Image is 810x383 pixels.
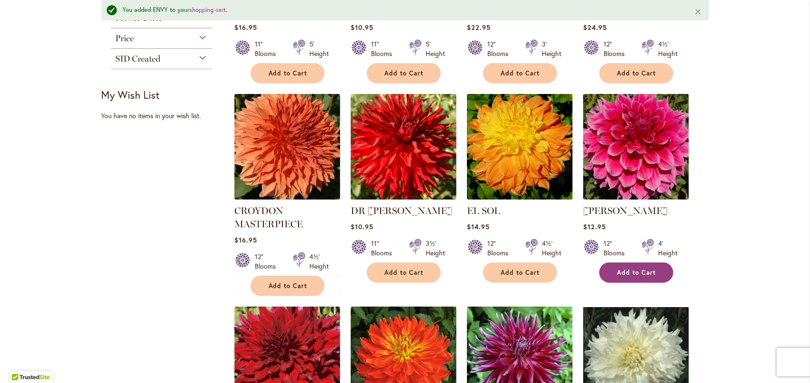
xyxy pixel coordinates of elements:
[599,262,673,283] button: Add to Cart
[234,23,257,32] span: $16.95
[467,222,490,231] span: $14.95
[309,252,329,271] div: 4½' Height
[234,193,340,202] a: CROYDON MASTERPIECE
[116,54,161,64] span: SID Created
[467,193,573,202] a: EL SOL
[542,39,561,58] div: 3' Height
[658,39,678,58] div: 4½' Height
[367,63,441,84] button: Add to Cart
[501,269,540,277] span: Add to Cart
[234,235,257,244] span: $16.95
[351,193,456,202] a: DR LES
[123,6,680,15] div: You added ENVY to your .
[483,63,557,84] button: Add to Cart
[385,269,424,277] span: Add to Cart
[467,23,491,32] span: $22.95
[583,222,606,231] span: $12.95
[542,239,561,258] div: 4½' Height
[309,39,329,58] div: 5' Height
[604,239,630,258] div: 12" Blooms
[617,69,656,77] span: Add to Cart
[269,282,307,290] span: Add to Cart
[483,262,557,283] button: Add to Cart
[426,39,445,58] div: 5' Height
[487,39,514,58] div: 12" Blooms
[251,63,325,84] button: Add to Cart
[102,111,228,121] div: You have no items in your wish list.
[583,23,607,32] span: $24.95
[190,6,226,14] a: shopping cart
[487,239,514,258] div: 12" Blooms
[351,94,456,200] img: DR LES
[234,94,340,200] img: CROYDON MASTERPIECE
[467,94,573,200] img: EL SOL
[255,252,281,271] div: 12" Blooms
[467,205,500,216] a: EL SOL
[617,269,656,277] span: Add to Cart
[599,63,673,84] button: Add to Cart
[351,23,373,32] span: $10.95
[426,239,445,258] div: 3½' Height
[102,88,160,102] strong: My Wish List
[7,349,34,376] iframe: Launch Accessibility Center
[234,205,303,230] a: CROYDON MASTERPIECE
[351,205,452,216] a: DR [PERSON_NAME]
[604,39,630,58] div: 12" Blooms
[658,239,678,258] div: 4' Height
[367,262,441,283] button: Add to Cart
[116,33,134,44] span: Price
[351,222,373,231] span: $10.95
[269,69,307,77] span: Add to Cart
[385,69,424,77] span: Add to Cart
[371,239,398,258] div: 11" Blooms
[583,94,689,200] img: EMORY PAUL
[583,193,689,202] a: EMORY PAUL
[251,276,325,296] button: Add to Cart
[501,69,540,77] span: Add to Cart
[255,39,281,58] div: 11" Blooms
[371,39,398,58] div: 11" Blooms
[583,205,668,216] a: [PERSON_NAME]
